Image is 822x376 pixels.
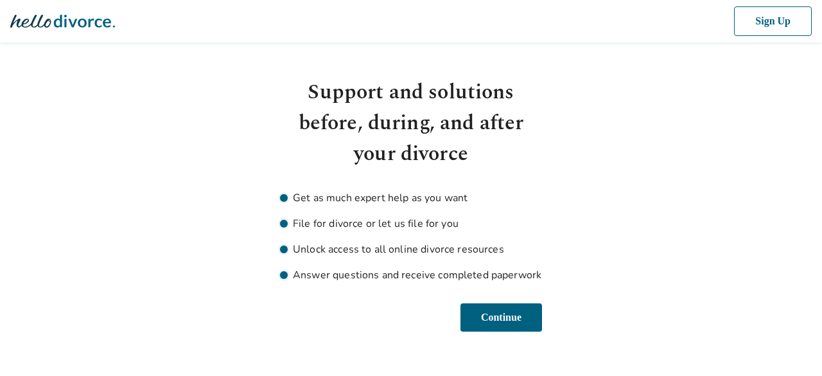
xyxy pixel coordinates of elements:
[280,242,542,257] li: Unlock access to all online divorce resources
[280,216,542,231] li: File for divorce or let us file for you
[280,267,542,283] li: Answer questions and receive completed paperwork
[731,6,812,36] button: Sign Up
[459,303,542,332] button: Continue
[280,190,542,206] li: Get as much expert help as you want
[280,77,542,170] h1: Support and solutions before, during, and after your divorce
